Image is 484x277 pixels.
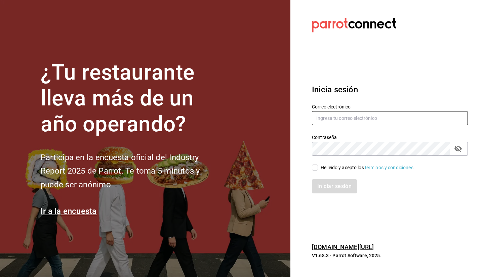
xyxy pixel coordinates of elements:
div: He leído y acepto los [321,164,415,171]
h3: Inicia sesión [312,84,468,96]
button: passwordField [452,143,464,154]
h2: Participa en la encuesta oficial del Industry Report 2025 de Parrot. Te toma 5 minutos y puede se... [41,151,222,192]
a: Ir a la encuesta [41,206,97,216]
p: V1.68.3 - Parrot Software, 2025. [312,252,468,259]
input: Ingresa tu correo electrónico [312,111,468,125]
label: Contraseña [312,135,468,140]
a: [DOMAIN_NAME][URL] [312,243,374,250]
a: Términos y condiciones. [364,165,415,170]
label: Correo electrónico [312,104,468,109]
h1: ¿Tu restaurante lleva más de un año operando? [41,60,222,137]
